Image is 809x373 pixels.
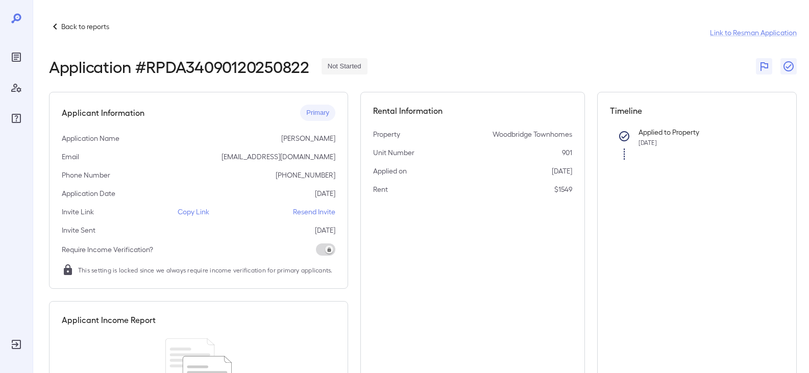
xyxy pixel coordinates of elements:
span: [DATE] [639,139,657,146]
p: [PHONE_NUMBER] [276,170,335,180]
div: FAQ [8,110,24,127]
p: Back to reports [61,21,109,32]
p: Applied to Property [639,127,768,137]
p: Rent [373,184,388,194]
p: Woodbridge Townhomes [493,129,572,139]
div: Log Out [8,336,24,353]
p: [DATE] [552,166,572,176]
h5: Applicant Income Report [62,314,156,326]
p: Invite Sent [62,225,95,235]
p: Copy Link [178,207,209,217]
p: Application Date [62,188,115,198]
p: [PERSON_NAME] [281,133,335,143]
p: Unit Number [373,147,414,158]
h5: Timeline [610,105,785,117]
p: 901 [562,147,572,158]
span: Not Started [322,62,367,71]
p: Applied on [373,166,407,176]
p: Property [373,129,400,139]
button: Close Report [780,58,797,74]
p: Invite Link [62,207,94,217]
p: [DATE] [315,188,335,198]
p: Phone Number [62,170,110,180]
p: [EMAIL_ADDRESS][DOMAIN_NAME] [222,152,335,162]
span: Primary [300,108,335,118]
div: Reports [8,49,24,65]
p: $1549 [554,184,572,194]
p: Require Income Verification? [62,244,153,255]
p: Application Name [62,133,119,143]
span: This setting is locked since we always require income verification for primary applicants. [78,265,333,275]
a: Link to Resman Application [710,28,797,38]
button: Flag Report [756,58,772,74]
h5: Applicant Information [62,107,144,119]
p: Email [62,152,79,162]
h2: Application # RPDA34090120250822 [49,57,309,76]
div: Manage Users [8,80,24,96]
p: Resend Invite [293,207,335,217]
h5: Rental Information [373,105,572,117]
p: [DATE] [315,225,335,235]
